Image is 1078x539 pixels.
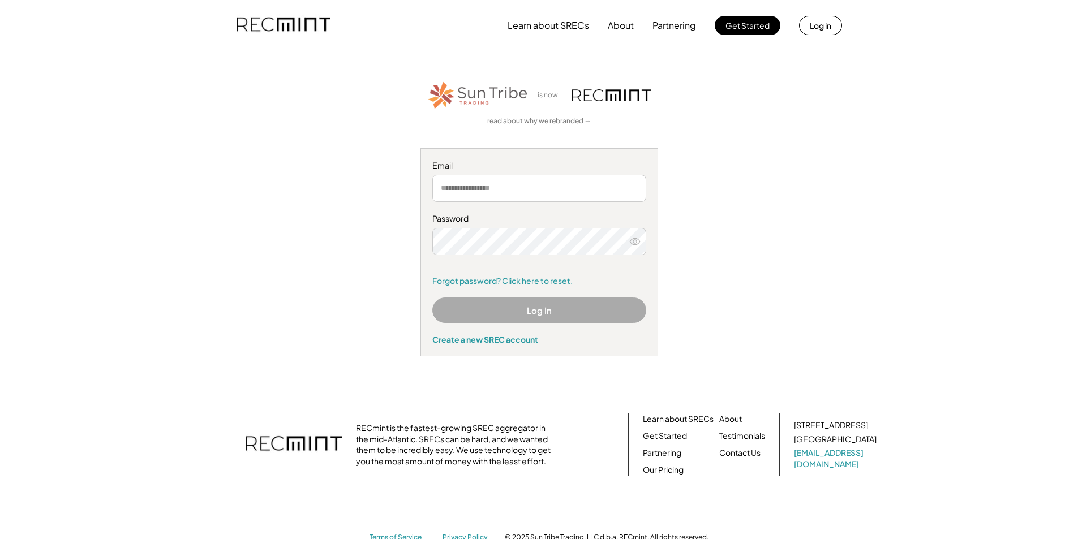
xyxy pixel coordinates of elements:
div: [GEOGRAPHIC_DATA] [794,434,877,445]
a: Contact Us [719,447,761,459]
div: [STREET_ADDRESS] [794,420,868,431]
button: Log in [799,16,842,35]
div: Create a new SREC account [432,334,646,344]
button: Log In [432,297,646,323]
button: About [608,14,634,37]
div: is now [535,90,566,100]
div: RECmint is the fastest-growing SREC aggregator in the mid-Atlantic. SRECs can be hard, and we wan... [356,422,557,467]
div: Password [432,213,646,225]
img: recmint-logotype%403x.png [246,425,342,464]
a: Our Pricing [643,464,684,476]
a: Forgot password? Click here to reset. [432,275,646,287]
button: Get Started [715,16,780,35]
a: Learn about SRECs [643,413,714,425]
button: Learn about SRECs [508,14,589,37]
a: Get Started [643,430,687,442]
a: read about why we rebranded → [487,117,591,126]
img: recmint-logotype%403x.png [237,6,330,45]
div: Email [432,160,646,171]
a: Partnering [643,447,681,459]
img: STT_Horizontal_Logo%2B-%2BColor.png [427,80,529,111]
a: About [719,413,742,425]
img: recmint-logotype%403x.png [572,89,651,101]
a: Testimonials [719,430,765,442]
a: [EMAIL_ADDRESS][DOMAIN_NAME] [794,447,879,469]
button: Partnering [652,14,696,37]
